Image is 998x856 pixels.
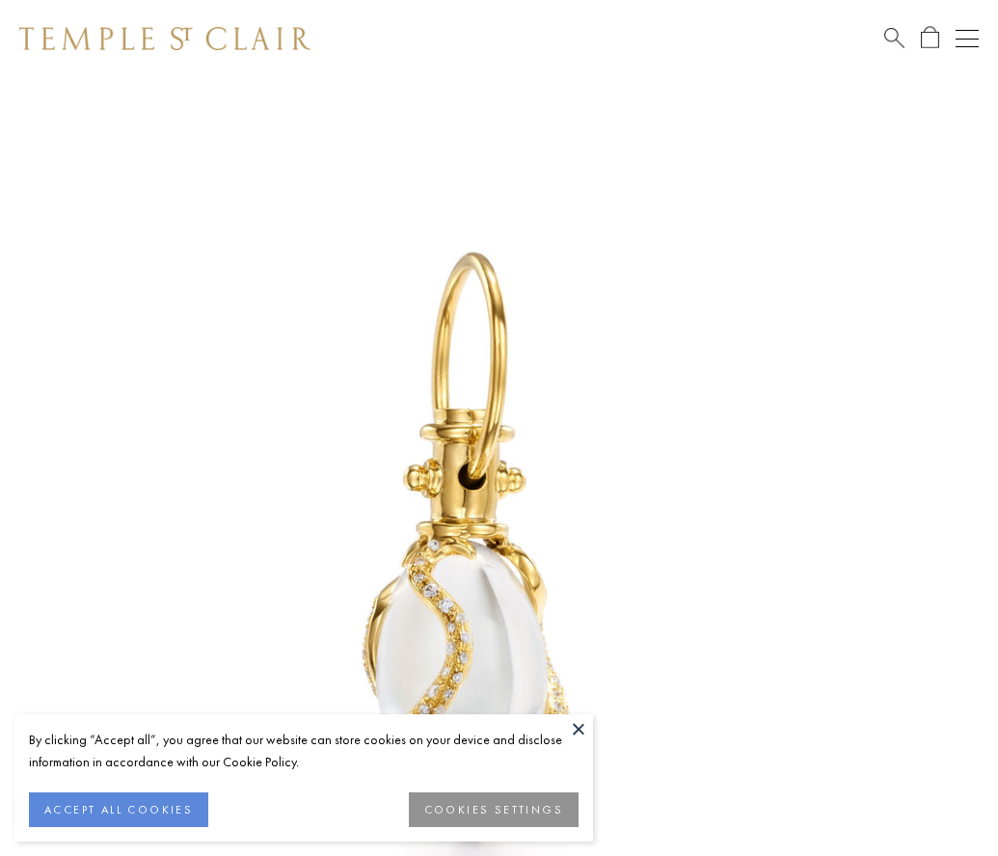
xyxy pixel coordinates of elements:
[19,27,310,50] img: Temple St. Clair
[409,792,579,827] button: COOKIES SETTINGS
[29,792,208,827] button: ACCEPT ALL COOKIES
[921,26,939,50] a: Open Shopping Bag
[29,729,579,773] div: By clicking “Accept all”, you agree that our website can store cookies on your device and disclos...
[956,27,979,50] button: Open navigation
[884,26,904,50] a: Search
